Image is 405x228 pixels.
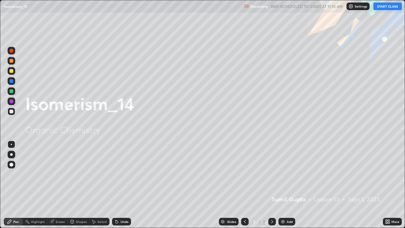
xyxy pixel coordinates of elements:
div: Undo [121,220,128,223]
button: START CLASS [373,3,402,10]
img: class-settings-icons [348,4,353,9]
div: More [391,220,399,223]
div: / [259,220,261,224]
p: Isomerism_14 [4,4,27,9]
div: 2 [251,220,258,224]
div: Shapes [76,220,87,223]
p: Recording [250,4,268,9]
div: Eraser [56,220,65,223]
div: Highlight [31,220,45,223]
img: recording.375f2c34.svg [244,4,249,9]
div: Slides [227,220,236,223]
div: Select [97,220,107,223]
p: Settings [355,5,367,8]
h5: WAS SCHEDULED TO START AT 11:10 AM [271,3,343,9]
div: Pen [13,220,19,223]
img: add-slide-button [280,219,285,224]
div: 2 [262,219,266,225]
div: Add [287,220,293,223]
